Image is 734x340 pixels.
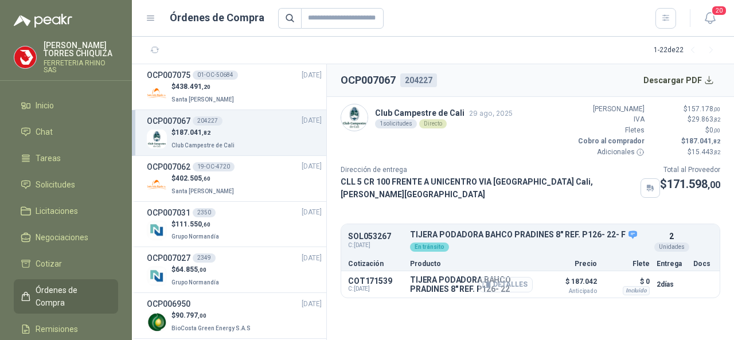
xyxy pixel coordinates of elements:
[14,200,118,222] a: Licitaciones
[171,233,219,240] span: Grupo Normandía
[651,125,720,136] p: $
[302,115,322,126] span: [DATE]
[576,125,645,136] p: Fletes
[654,41,720,60] div: 1 - 22 de 22
[193,116,222,126] div: 204227
[14,147,118,169] a: Tareas
[660,165,720,175] p: Total al Proveedor
[709,126,720,134] span: 0
[14,14,72,28] img: Logo peakr
[171,188,234,194] span: Santa [PERSON_NAME]
[36,178,75,191] span: Solicitudes
[576,147,645,158] p: Adicionales
[14,174,118,196] a: Solicitudes
[171,96,234,103] span: Santa [PERSON_NAME]
[348,232,403,241] p: SOL053267
[175,220,210,228] span: 111.550
[479,277,533,292] button: Detalles
[198,312,206,319] span: ,00
[36,205,78,217] span: Licitaciones
[147,175,167,195] img: Company Logo
[171,325,251,331] span: BioCosta Green Energy S.A.S
[657,278,686,291] p: 2 días
[36,257,62,270] span: Cotizar
[651,114,720,125] p: $
[693,260,713,267] p: Docs
[36,284,107,309] span: Órdenes de Compra
[660,175,720,193] p: $
[175,128,210,136] span: 187.041
[171,264,221,275] p: $
[713,106,720,112] span: ,00
[623,286,650,295] div: Incluido
[341,104,368,131] img: Company Logo
[713,149,720,155] span: ,82
[604,260,650,267] p: Flete
[302,70,322,81] span: [DATE]
[348,241,403,250] span: C: [DATE]
[175,83,210,91] span: 438.491
[576,136,645,147] p: Cobro al comprador
[36,231,88,244] span: Negociaciones
[171,173,236,184] p: $
[654,243,689,252] div: Unidades
[171,142,235,148] span: Club Campestre de Cali
[36,152,61,165] span: Tareas
[713,127,720,134] span: ,00
[469,109,513,118] span: 29 ago, 2025
[410,275,533,294] p: TIJERA PODADORA BAHCO PRADINES 8" REF. P126- 22
[302,299,322,310] span: [DATE]
[147,83,167,103] img: Company Logo
[193,208,216,217] div: 2350
[348,286,403,292] span: C: [DATE]
[576,104,645,115] p: [PERSON_NAME]
[147,129,167,149] img: Company Logo
[302,253,322,264] span: [DATE]
[419,119,447,128] div: Directo
[202,221,210,228] span: ,60
[147,161,322,197] a: OCP00706219-OC-4720[DATE] Company Logo$402.505,60Santa [PERSON_NAME]
[410,230,650,240] p: TIJERA PODADORA BAHCO PRADINES 8" REF. P126- 22- F
[14,46,36,68] img: Company Logo
[171,310,253,321] p: $
[540,275,597,294] p: $ 187.042
[147,206,322,243] a: OCP0070312350[DATE] Company Logo$111.550,60Grupo Normandía
[700,8,720,29] button: 20
[712,138,720,144] span: ,82
[36,323,78,335] span: Remisiones
[685,137,720,145] span: 187.041
[708,179,720,190] span: ,00
[147,312,167,332] img: Company Logo
[171,219,221,230] p: $
[651,104,720,115] p: $
[202,84,210,90] span: ,20
[14,279,118,314] a: Órdenes de Compra
[36,99,54,112] span: Inicio
[147,69,322,105] a: OCP00707501-OC-50684[DATE] Company Logo$438.491,20Santa [PERSON_NAME]
[688,105,720,113] span: 157.178
[540,288,597,294] span: Anticipado
[341,175,636,201] p: CLL 5 CR 100 FRENTE A UNICENTRO VIA [GEOGRAPHIC_DATA] Cali , [PERSON_NAME][GEOGRAPHIC_DATA]
[147,69,190,81] h3: OCP007075
[14,253,118,275] a: Cotizar
[651,147,720,158] p: $
[14,318,118,340] a: Remisiones
[692,115,720,123] span: 29.863
[171,127,237,138] p: $
[540,260,597,267] p: Precio
[637,69,721,92] button: Descargar PDF
[302,207,322,218] span: [DATE]
[410,260,533,267] p: Producto
[198,267,206,273] span: ,00
[302,161,322,172] span: [DATE]
[147,115,322,151] a: OCP007067204227[DATE] Company Logo$187.041,82Club Campestre de Cali
[14,226,118,248] a: Negociaciones
[36,126,53,138] span: Chat
[193,71,238,80] div: 01-OC-50684
[711,5,727,16] span: 20
[175,174,210,182] span: 402.505
[44,41,118,57] p: [PERSON_NAME] TORRES CHIQUIZA
[14,95,118,116] a: Inicio
[375,107,513,119] p: Club Campestre de Cali
[348,276,403,286] p: COT171539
